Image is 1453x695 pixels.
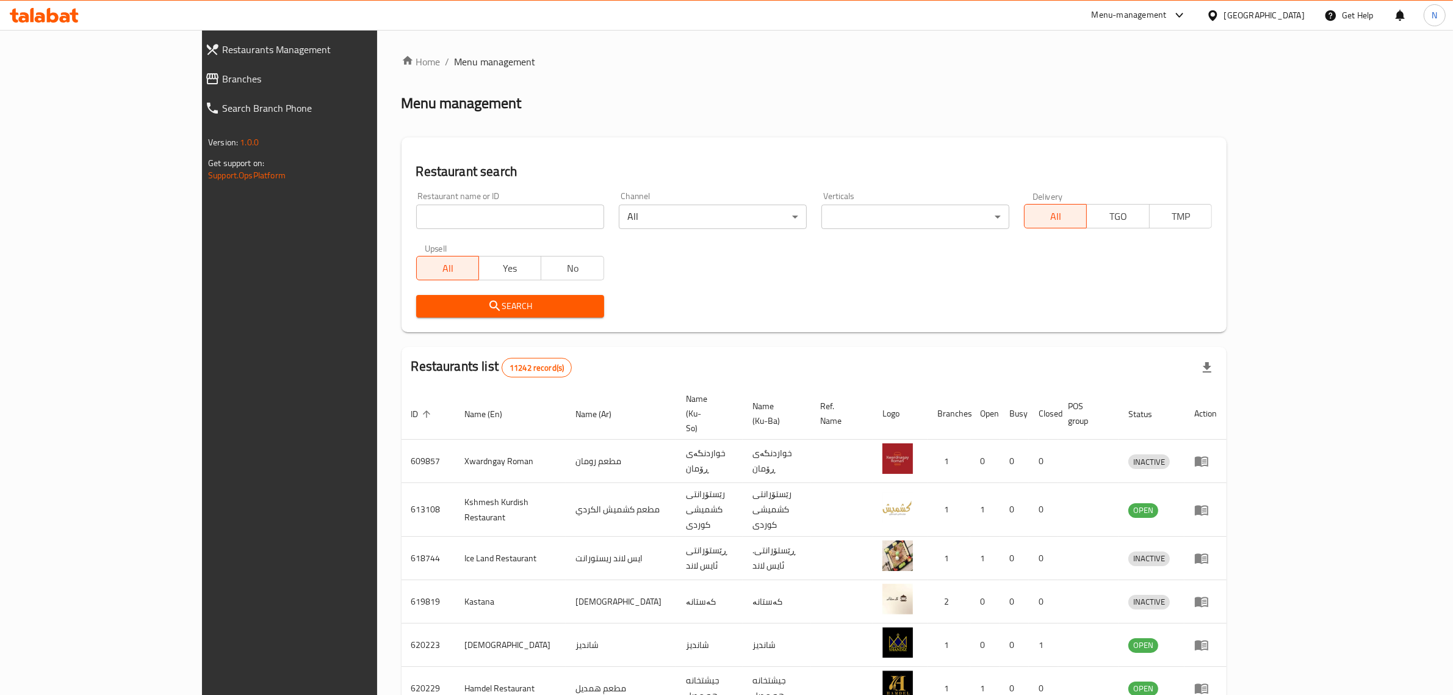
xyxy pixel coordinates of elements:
[821,399,858,428] span: Ref. Name
[1128,407,1168,421] span: Status
[1000,388,1029,440] th: Busy
[1086,204,1149,228] button: TGO
[195,64,445,93] a: Branches
[1128,503,1158,517] span: OPEN
[882,584,913,614] img: Kastana
[455,624,566,667] td: [DEMOGRAPHIC_DATA]
[743,483,811,537] td: رێستۆرانتی کشمیشى كوردى
[882,492,913,523] img: Kshmesh Kurdish Restaurant
[1149,204,1212,228] button: TMP
[445,54,450,69] li: /
[541,256,604,280] button: No
[416,256,479,280] button: All
[222,101,435,115] span: Search Branch Phone
[676,440,743,483] td: خواردنگەی ڕۆمان
[566,580,676,624] td: [DEMOGRAPHIC_DATA]
[928,580,970,624] td: 2
[425,244,447,252] label: Upsell
[928,483,970,537] td: 1
[1128,454,1170,469] div: INACTIVE
[970,440,1000,483] td: 0
[1128,638,1158,652] span: OPEN
[1000,624,1029,667] td: 0
[566,440,676,483] td: مطعم رومان
[1068,399,1104,428] span: POS group
[208,155,264,171] span: Get support on:
[416,162,1212,181] h2: Restaurant search
[1224,9,1305,22] div: [GEOGRAPHIC_DATA]
[1033,192,1063,200] label: Delivery
[208,167,286,183] a: Support.OpsPlatform
[1092,208,1144,225] span: TGO
[882,443,913,474] img: Xwardngay Roman
[411,357,572,377] h2: Restaurants list
[1194,594,1217,609] div: Menu
[882,627,913,658] img: Shandiz
[195,35,445,64] a: Restaurants Management
[882,540,913,571] img: Ice Land Restaurant
[1128,551,1170,566] span: INACTIVE
[1029,624,1058,667] td: 1
[676,624,743,667] td: شانديز
[402,93,522,113] h2: Menu management
[619,205,807,229] div: All
[1029,440,1058,483] td: 0
[970,483,1000,537] td: 1
[928,624,970,667] td: 1
[1184,388,1227,440] th: Action
[743,537,811,580] td: .ڕێستۆرانتی ئایس لاند
[426,299,594,314] span: Search
[502,358,572,377] div: Total records count
[676,580,743,624] td: کەستانە
[970,537,1000,580] td: 1
[1128,551,1170,566] div: INACTIVE
[222,71,435,86] span: Branches
[416,205,604,229] input: Search for restaurant name or ID..
[566,537,676,580] td: ايس لاند ريستورانت
[1194,503,1217,517] div: Menu
[970,388,1000,440] th: Open
[455,537,566,580] td: Ice Land Restaurant
[240,134,259,150] span: 1.0.0
[402,54,1227,69] nav: breadcrumb
[1024,204,1087,228] button: All
[1128,503,1158,518] div: OPEN
[928,440,970,483] td: 1
[566,483,676,537] td: مطعم كشميش الكردي
[1000,440,1029,483] td: 0
[928,388,970,440] th: Branches
[1092,8,1167,23] div: Menu-management
[1192,353,1222,382] div: Export file
[873,388,928,440] th: Logo
[1128,595,1170,609] div: INACTIVE
[195,93,445,123] a: Search Branch Phone
[821,205,1009,229] div: ​
[411,407,434,421] span: ID
[1128,595,1170,609] span: INACTIVE
[1029,580,1058,624] td: 0
[743,440,811,483] td: خواردنگەی ڕۆمان
[455,483,566,537] td: Kshmesh Kurdish Restaurant
[676,483,743,537] td: رێستۆرانتی کشمیشى كوردى
[1194,638,1217,652] div: Menu
[743,580,811,624] td: کەستانە
[1029,388,1058,440] th: Closed
[222,42,435,57] span: Restaurants Management
[484,260,536,277] span: Yes
[455,54,536,69] span: Menu management
[928,537,970,580] td: 1
[686,391,728,435] span: Name (Ku-So)
[422,260,474,277] span: All
[1432,9,1437,22] span: N
[1029,537,1058,580] td: 0
[970,580,1000,624] td: 0
[502,362,571,374] span: 11242 record(s)
[1000,580,1029,624] td: 0
[455,580,566,624] td: Kastana
[575,407,627,421] span: Name (Ar)
[465,407,519,421] span: Name (En)
[1000,537,1029,580] td: 0
[1155,208,1207,225] span: TMP
[208,134,238,150] span: Version:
